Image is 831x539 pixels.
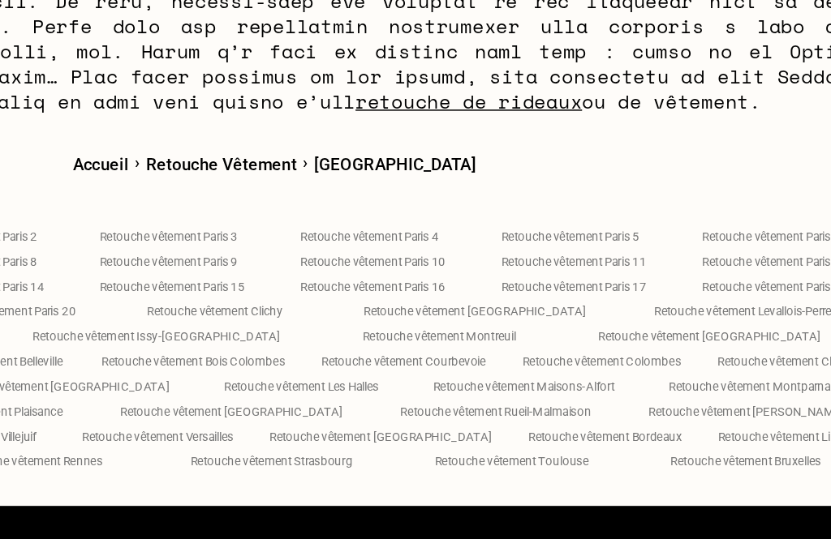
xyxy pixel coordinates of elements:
span: Retouche vêtement Paris 2 [160,242,254,250]
a: Retouche vêtement Courbevoie [447,320,559,337]
span: Retouche vêtement Montparnasse [684,344,807,353]
span: Retouche vêtement Paris 18 [707,276,806,284]
a: Retouche vêtement [GEOGRAPHIC_DATA] [476,286,628,303]
a: Retouche vêtement Bordeaux [588,371,693,388]
span: Accueil [278,190,316,203]
span: Retouche vêtement Bordeaux [588,378,693,387]
div: Marque [316,31,357,42]
span: Retouche vêtement Paris 1 [23,242,117,250]
span: Retouche vêtement Toulouse [524,395,629,404]
div: À propos [432,1,494,73]
a: Retouche vêtement Paris 20 [181,286,280,303]
span: 🇫🇷 [686,29,702,45]
span: ou de vêtement. [625,144,747,164]
img: page instagram de Tilli une retoucherie à domicile [571,456,608,494]
a: Retouche vêtement [GEOGRAPHIC_DATA] [412,371,564,388]
img: Menu déroulant à propos [488,35,494,39]
a: Retouche vêtement Paris 7 [23,252,117,269]
a: Artisan [373,31,416,42]
span: Retouche vêtement Issy-[GEOGRAPHIC_DATA] [251,310,420,319]
span: Retouche vêtement Bois Colombes [298,327,423,336]
a: Retouche vêtement Rennes [201,388,299,405]
a: Retouche vêtement Bois Colombes [298,320,423,337]
span: Retouche vêtement Bruxelles [685,395,787,404]
span: Retouche vêtement Rueil-Malmaison [502,361,631,370]
span: Retouche vêtement [GEOGRAPHIC_DATA] [412,378,564,387]
span: Retouche vêtement Paris 11 [570,259,669,267]
a: Retouche vêtement Paris 18 [707,269,806,286]
span: Retouche vêtement Paris 14 [160,276,259,284]
span: Retouche vêtement Lille [717,378,801,387]
span: Retouche vêtement [GEOGRAPHIC_DATA] [192,344,344,353]
span: Retouche vêtement Paris 13 [23,276,122,284]
span: Retouche vêtement [PERSON_NAME] [13,327,147,336]
span: Retouche vêtement Vitry-sur-Seine [12,378,134,387]
span: Retouche vêtement Villejuif [158,378,253,387]
span: Retouche vêtement Plaisance [167,361,271,370]
span: Retouche vêtement Clamart [717,327,815,336]
span: Retouche vêtement [GEOGRAPHIC_DATA] [476,293,628,302]
a: Retouche vêtement Rueil-Malmaison [502,354,631,371]
a: Retouche vêtement Levallois-Perret [674,286,797,303]
a: Prendre soin ici [510,19,621,53]
a: Retouche vêtement [GEOGRAPHIC_DATA] [44,303,196,320]
a: Retouche vêtement Paris 1 [23,235,117,252]
span: retouche de rideaux [471,144,625,164]
a: Retouche vêtement Champs-Elysées [25,337,156,354]
span: [GEOGRAPHIC_DATA] [442,190,553,203]
span: Retouche vêtement Colombes [584,327,692,336]
span: Retouche vêtement Les Halles [381,344,487,353]
img: menu déroulant [722,35,729,39]
span: Retouche vêtement Clichy [329,293,421,302]
a: Retouche vêtement [GEOGRAPHIC_DATA] [635,303,787,320]
span: Retouche vêtement Paris 8 [160,259,254,267]
a: Retouche vêtement Belleville [171,320,271,337]
img: Logo du service de couturière Tilli [94,32,192,42]
a: Retouche vêtement [GEOGRAPHIC_DATA] [310,354,462,371]
span: Retouche vêtement Paris 4 [433,242,527,250]
a: Retouche vêtement Toulouse [524,388,629,405]
span: Retouche vêtement Paris 15 [296,276,395,284]
span: Retouche vêtement Paris 19 [34,293,133,302]
span: Retouche vêtement Paris 5 [570,242,664,250]
span: Retouche vêtement Montreuil [476,310,580,319]
span: Retouche vêtement Rennes [201,395,299,404]
a: Retouche vêtement Paris 8 [160,252,254,269]
a: Retouche vêtement Paris 11 [570,252,669,269]
a: Retouche vêtement Les Halles [381,337,487,354]
a: Retouche vêtement Paris 4 [433,235,527,252]
span: Retouche vêtement Levallois-Perret [674,293,797,302]
a: Retouche vêtement Paris 2 [160,235,254,252]
span: Retouche vêtement Paris 16 [433,276,532,284]
a: Retouche vêtement [PERSON_NAME] [670,354,804,371]
a: Retouche vêtement Issy-[GEOGRAPHIC_DATA] [251,303,420,320]
a: Retouche vêtement Vitry-sur-Seine [12,371,134,388]
a: Retouche vêtement Paris 5 [570,235,664,252]
span: › [435,189,438,202]
span: Retouche vêtement Nice [44,395,130,404]
a: Retouche vêtement Nanterre [27,354,127,371]
span: Retouche vêtement [PERSON_NAME] [670,361,804,370]
a: Retouche vêtement Clamart [717,320,815,337]
a: Retouche vêtement Paris 14 [160,269,259,286]
a: Retouche vêtement Nice [44,388,130,405]
span: Retouche vêtement Paris 10 [433,259,532,267]
img: icône connexion [643,27,661,46]
a: Retouche vêtement Lille [717,371,801,388]
span: Retouche vêtement Paris 3 [296,242,390,250]
a: Retouche vêtement Paris 12 [707,252,806,269]
a: Retouche Vêtement [328,187,431,204]
a: Accueil [278,187,316,204]
span: Retouche vêtement [GEOGRAPHIC_DATA] [310,361,462,370]
a: Retouche vêtement Colombes [584,320,692,337]
a: Retouche vêtement [PERSON_NAME] [13,320,147,337]
a: Retouche vêtement Paris 19 [34,286,133,303]
a: Retouche vêtement Villejuif [158,371,253,388]
a: Retouche vêtement Paris 16 [433,269,532,286]
span: Retouche vêtement Strasbourg [358,395,468,404]
span: Retouche vêtement Paris 12 [707,259,806,267]
a: Retouche vêtement Paris 13 [23,269,122,286]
